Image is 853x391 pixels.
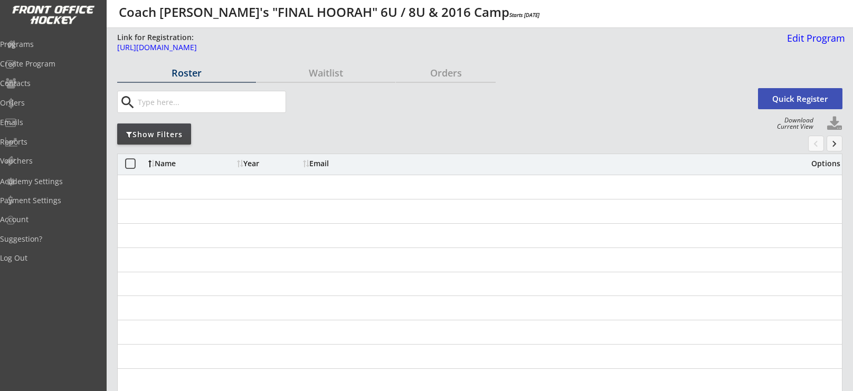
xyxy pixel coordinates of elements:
em: Starts [DATE] [509,11,539,18]
div: Year [237,160,300,167]
div: Orders [396,68,496,78]
input: Type here... [136,91,286,112]
div: Options [803,160,840,167]
button: search [119,94,136,111]
div: Roster [117,68,256,78]
a: [URL][DOMAIN_NAME] [117,44,649,57]
div: Edit Program [783,33,845,43]
button: Click to download full roster. Your browser settings may try to block it, check your security set... [827,116,842,132]
div: Email [303,160,398,167]
div: Download Current View [772,117,813,130]
div: Show Filters [117,129,191,140]
div: Name [148,160,234,167]
a: Edit Program [783,33,845,52]
div: [URL][DOMAIN_NAME] [117,44,649,51]
button: chevron_left [808,136,824,151]
div: Waitlist [257,68,395,78]
div: Link for Registration: [117,32,195,43]
button: Quick Register [758,88,842,109]
button: keyboard_arrow_right [827,136,842,151]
